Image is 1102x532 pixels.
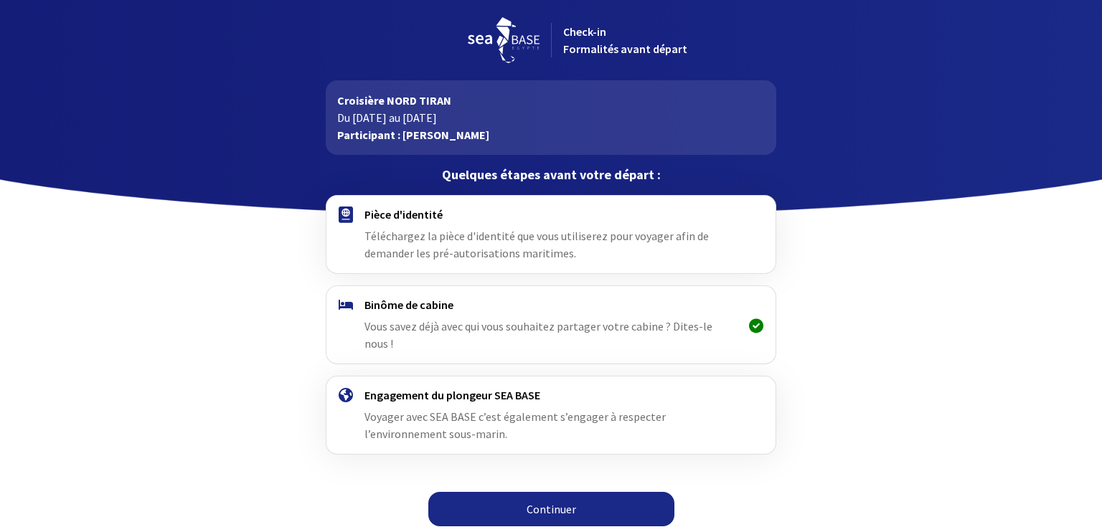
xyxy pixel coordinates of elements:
img: engagement.svg [339,388,353,402]
span: Check-in Formalités avant départ [563,24,687,56]
span: Téléchargez la pièce d'identité que vous utiliserez pour voyager afin de demander les pré-autoris... [364,229,709,260]
p: Croisière NORD TIRAN [337,92,764,109]
span: Voyager avec SEA BASE c’est également s’engager à respecter l’environnement sous-marin. [364,409,666,441]
img: binome.svg [339,300,353,310]
h4: Pièce d'identité [364,207,737,222]
p: Du [DATE] au [DATE] [337,109,764,126]
a: Continuer [428,492,674,526]
p: Quelques étapes avant votre départ : [326,166,776,184]
h4: Engagement du plongeur SEA BASE [364,388,737,402]
h4: Binôme de cabine [364,298,737,312]
img: logo_seabase.svg [468,17,540,63]
img: passport.svg [339,206,353,223]
span: Vous savez déjà avec qui vous souhaitez partager votre cabine ? Dites-le nous ! [364,319,712,351]
p: Participant : [PERSON_NAME] [337,126,764,143]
